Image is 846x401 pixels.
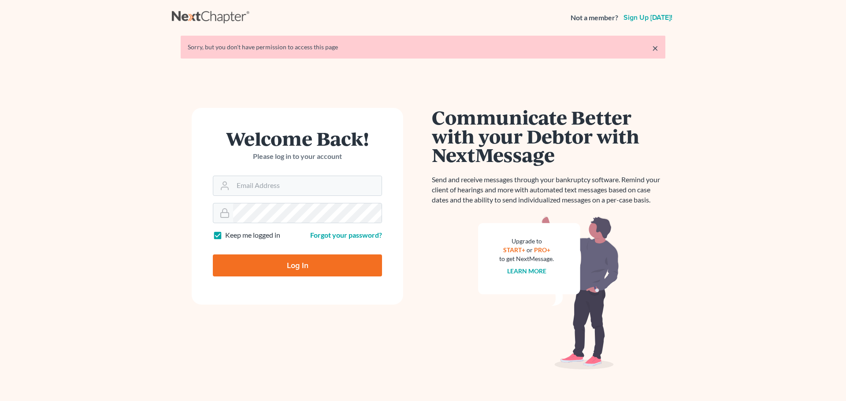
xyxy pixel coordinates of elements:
label: Keep me logged in [225,230,280,240]
h1: Communicate Better with your Debtor with NextMessage [432,108,665,164]
div: Sorry, but you don't have permission to access this page [188,43,658,52]
a: PRO+ [534,246,550,254]
input: Log In [213,254,382,276]
a: Learn more [507,267,546,275]
p: Please log in to your account [213,151,382,162]
a: Forgot your password? [310,231,382,239]
a: × [652,43,658,53]
a: Sign up [DATE]! [622,14,674,21]
span: or [527,246,533,254]
img: nextmessage_bg-59042aed3d76b12b5cd301f8e5b87938c9018125f34e5fa2b7a6b67550977c72.svg [478,216,619,370]
strong: Not a member? [571,13,618,23]
p: Send and receive messages through your bankruptcy software. Remind your client of hearings and mo... [432,175,665,205]
h1: Welcome Back! [213,129,382,148]
div: Upgrade to [499,237,554,246]
a: START+ [503,246,525,254]
div: to get NextMessage. [499,254,554,263]
input: Email Address [233,176,382,195]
